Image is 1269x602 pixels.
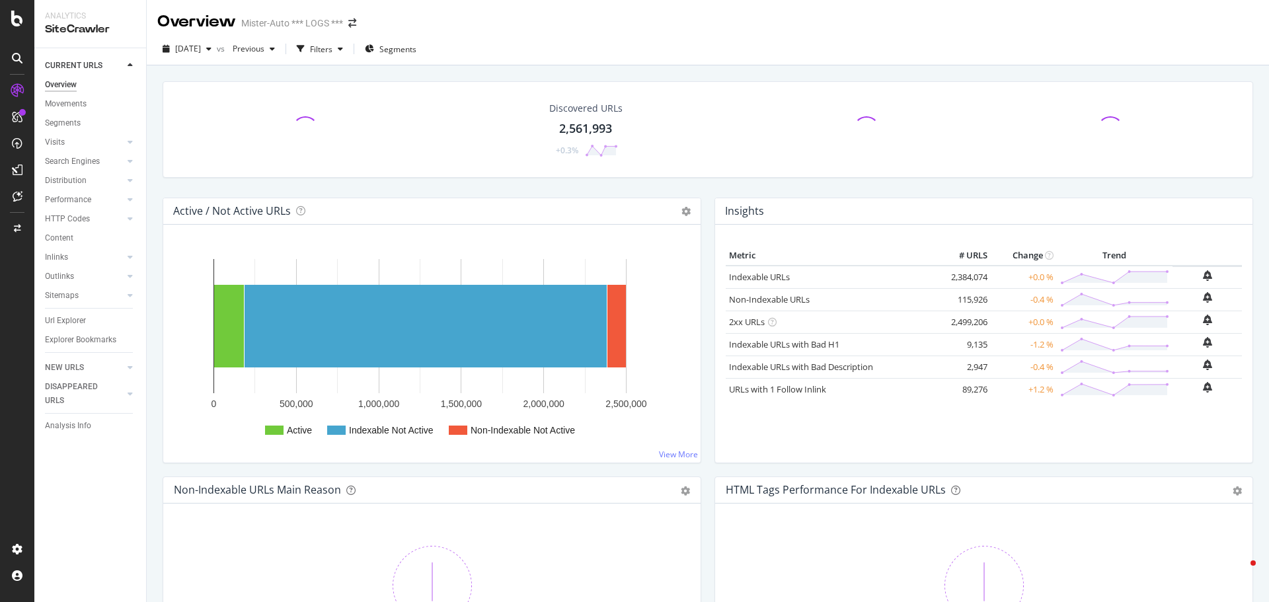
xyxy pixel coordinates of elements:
a: View More [659,449,698,460]
div: Visits [45,135,65,149]
div: arrow-right-arrow-left [348,19,356,28]
text: 2,000,000 [523,398,564,409]
a: URLs with 1 Follow Inlink [729,383,826,395]
div: bell-plus [1203,292,1212,303]
div: bell-plus [1203,382,1212,393]
a: Search Engines [45,155,124,169]
div: NEW URLS [45,361,84,375]
span: vs [217,43,227,54]
a: Performance [45,193,124,207]
div: Overview [45,78,77,92]
th: Change [991,246,1057,266]
th: # URLS [938,246,991,266]
a: HTTP Codes [45,212,124,226]
div: Overview [157,11,236,33]
a: Inlinks [45,250,124,264]
span: 2025 Sep. 8th [175,43,201,54]
div: HTML Tags Performance for Indexable URLs [726,483,946,496]
a: Indexable URLs with Bad Description [729,361,873,373]
th: Metric [726,246,938,266]
a: Movements [45,97,137,111]
td: -0.4 % [991,288,1057,311]
button: Filters [291,38,348,59]
text: Indexable Not Active [349,425,434,435]
div: Content [45,231,73,245]
text: 1,000,000 [358,398,399,409]
a: NEW URLS [45,361,124,375]
a: DISAPPEARED URLS [45,380,124,408]
a: Indexable URLs with Bad H1 [729,338,839,350]
a: CURRENT URLS [45,59,124,73]
div: Performance [45,193,91,207]
div: Analytics [45,11,135,22]
div: Movements [45,97,87,111]
a: Distribution [45,174,124,188]
a: Content [45,231,137,245]
a: 2xx URLs [729,316,765,328]
div: +0.3% [556,145,578,156]
div: CURRENT URLS [45,59,102,73]
iframe: Intercom live chat [1224,557,1256,589]
div: HTTP Codes [45,212,90,226]
td: +1.2 % [991,378,1057,400]
td: -0.4 % [991,356,1057,378]
svg: A chart. [174,246,690,452]
a: Visits [45,135,124,149]
text: 1,500,000 [441,398,482,409]
div: Outlinks [45,270,74,283]
div: bell-plus [1203,359,1212,370]
div: Segments [45,116,81,130]
div: Sitemaps [45,289,79,303]
div: Url Explorer [45,314,86,328]
div: Filters [310,44,332,55]
a: Analysis Info [45,419,137,433]
a: Sitemaps [45,289,124,303]
div: Search Engines [45,155,100,169]
td: -1.2 % [991,333,1057,356]
div: Non-Indexable URLs Main Reason [174,483,341,496]
div: bell-plus [1203,337,1212,348]
text: 2,500,000 [605,398,646,409]
span: Segments [379,44,416,55]
h4: Active / Not Active URLs [173,202,291,220]
div: SiteCrawler [45,22,135,37]
div: Explorer Bookmarks [45,333,116,347]
span: Previous [227,43,264,54]
td: 115,926 [938,288,991,311]
div: Analysis Info [45,419,91,433]
a: Explorer Bookmarks [45,333,137,347]
td: 2,499,206 [938,311,991,333]
button: Previous [227,38,280,59]
div: Inlinks [45,250,68,264]
div: 2,561,993 [559,120,612,137]
div: gear [681,486,690,496]
button: [DATE] [157,38,217,59]
td: 9,135 [938,333,991,356]
div: Discovered URLs [549,102,623,115]
button: Segments [360,38,422,59]
text: Active [287,425,312,435]
div: DISAPPEARED URLS [45,380,112,408]
td: 2,384,074 [938,266,991,289]
text: 0 [211,398,217,409]
div: Distribution [45,174,87,188]
td: +0.0 % [991,311,1057,333]
td: 89,276 [938,378,991,400]
td: 2,947 [938,356,991,378]
text: 500,000 [280,398,313,409]
div: gear [1233,486,1242,496]
a: Non-Indexable URLs [729,293,810,305]
a: Overview [45,78,137,92]
h4: Insights [725,202,764,220]
th: Trend [1057,246,1173,266]
text: Non-Indexable Not Active [471,425,575,435]
a: Indexable URLs [729,271,790,283]
div: bell-plus [1203,315,1212,325]
td: +0.0 % [991,266,1057,289]
div: bell-plus [1203,270,1212,281]
a: Segments [45,116,137,130]
i: Options [681,207,691,216]
a: Outlinks [45,270,124,283]
a: Url Explorer [45,314,137,328]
